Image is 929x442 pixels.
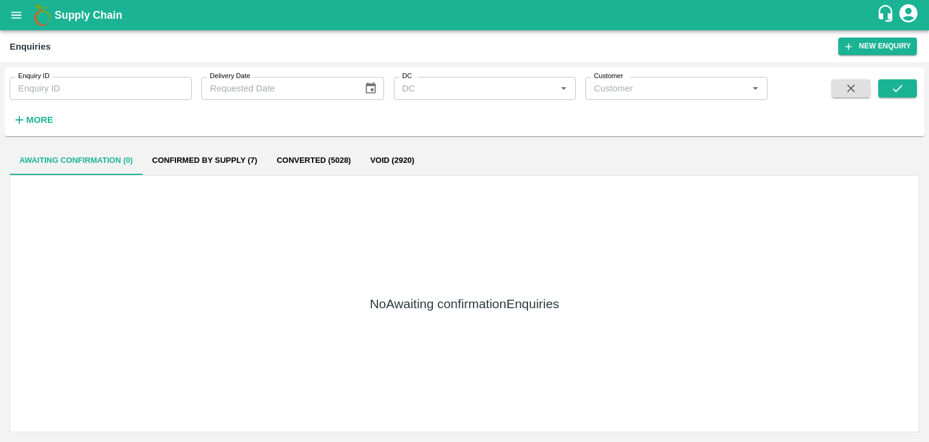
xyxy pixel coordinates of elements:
[876,4,898,26] div: customer-support
[748,81,763,96] button: Open
[589,81,744,96] input: Customer
[54,7,876,24] a: Supply Chain
[2,1,30,29] button: open drawer
[397,81,552,96] input: DC
[10,77,192,100] input: Enquiry ID
[30,3,54,27] img: logo
[10,146,143,175] button: Awaiting confirmation (0)
[267,146,360,175] button: Converted (5028)
[359,77,382,100] button: Choose date
[402,71,412,81] label: DC
[898,2,919,28] div: account of current user
[201,77,354,100] input: Requested Date
[360,146,424,175] button: Void (2920)
[370,295,559,312] h5: No Awaiting confirmation Enquiries
[10,110,56,130] button: More
[18,71,50,81] label: Enquiry ID
[143,146,267,175] button: Confirmed by supply (7)
[10,39,51,54] div: Enquiries
[838,38,917,55] button: New Enquiry
[556,81,572,96] button: Open
[210,71,250,81] label: Delivery Date
[594,71,623,81] label: Customer
[26,115,53,125] strong: More
[54,9,122,21] b: Supply Chain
